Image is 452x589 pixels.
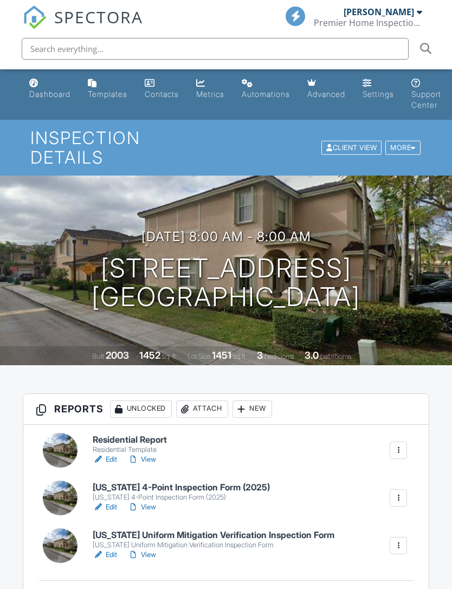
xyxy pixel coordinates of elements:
[344,7,414,17] div: [PERSON_NAME]
[93,502,117,513] a: Edit
[358,74,398,105] a: Settings
[93,530,334,540] h6: [US_STATE] Uniform Mitigation Verification Inspection Form
[93,493,270,502] div: [US_STATE] 4-Point Inspection Form (2025)
[25,74,75,105] a: Dashboard
[128,549,156,560] a: View
[145,89,179,99] div: Contacts
[411,89,441,109] div: Support Center
[30,128,422,166] h1: Inspection Details
[22,38,409,60] input: Search everything...
[54,5,143,28] span: SPECTORA
[320,143,384,151] a: Client View
[139,349,160,361] div: 1452
[192,74,229,105] a: Metrics
[23,394,429,425] h3: Reports
[264,352,294,360] span: bedrooms
[233,352,247,360] span: sq.ft.
[257,349,263,361] div: 3
[93,454,117,465] a: Edit
[88,89,127,99] div: Templates
[162,352,177,360] span: sq. ft.
[92,352,104,360] span: Built
[176,400,228,418] div: Attach
[321,140,382,155] div: Client View
[407,74,445,115] a: Support Center
[237,74,294,105] a: Automations (Basic)
[314,17,422,28] div: Premier Home Inspections
[212,349,231,361] div: 1451
[93,483,270,502] a: [US_STATE] 4-Point Inspection Form (2025) [US_STATE] 4-Point Inspection Form (2025)
[29,89,70,99] div: Dashboard
[128,454,156,465] a: View
[307,89,345,99] div: Advanced
[23,5,47,29] img: The Best Home Inspection Software - Spectora
[92,254,360,312] h1: [STREET_ADDRESS] [GEOGRAPHIC_DATA]
[385,140,421,155] div: More
[93,541,334,549] div: [US_STATE] Uniform Mitigation Verification Inspection Form
[188,352,210,360] span: Lot Size
[83,74,132,105] a: Templates
[363,89,394,99] div: Settings
[242,89,290,99] div: Automations
[140,74,183,105] a: Contacts
[93,435,167,454] a: Residential Report Residential Template
[23,15,143,37] a: SPECTORA
[93,435,167,445] h6: Residential Report
[303,74,350,105] a: Advanced
[110,400,172,418] div: Unlocked
[106,349,129,361] div: 2003
[141,229,311,244] h3: [DATE] 8:00 am - 8:00 am
[93,445,167,454] div: Residential Template
[93,549,117,560] a: Edit
[196,89,224,99] div: Metrics
[93,483,270,493] h6: [US_STATE] 4-Point Inspection Form (2025)
[320,352,351,360] span: bathrooms
[93,530,334,549] a: [US_STATE] Uniform Mitigation Verification Inspection Form [US_STATE] Uniform Mitigation Verifica...
[233,400,272,418] div: New
[305,349,319,361] div: 3.0
[128,502,156,513] a: View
